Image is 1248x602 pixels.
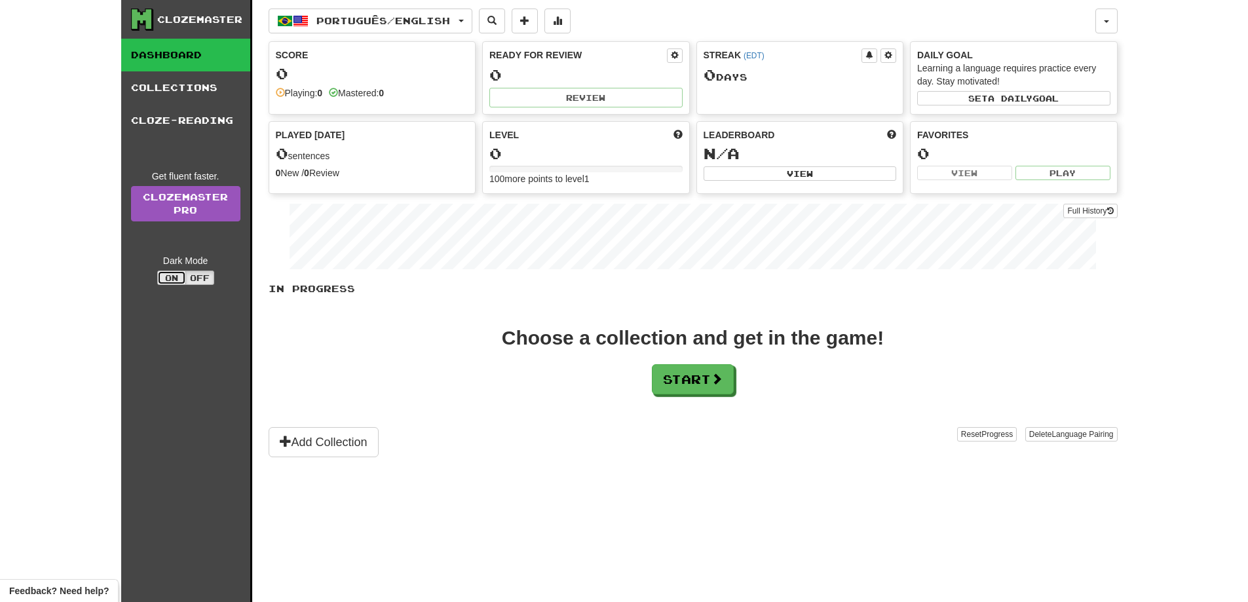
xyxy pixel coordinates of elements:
strong: 0 [304,168,309,178]
div: New / Review [276,166,469,179]
span: a daily [988,94,1032,103]
button: Add sentence to collection [512,9,538,33]
button: View [917,166,1012,180]
span: Played [DATE] [276,128,345,141]
strong: 0 [276,168,281,178]
strong: 0 [379,88,384,98]
button: Full History [1063,204,1117,218]
button: Start [652,364,734,394]
div: 0 [489,67,683,83]
div: 0 [917,145,1110,162]
div: Score [276,48,469,62]
span: Score more points to level up [673,128,683,141]
span: 0 [276,144,288,162]
div: Dark Mode [131,254,240,267]
div: Choose a collection and get in the game! [502,328,884,348]
span: Português / English [316,15,450,26]
strong: 0 [317,88,322,98]
button: View [704,166,897,181]
button: More stats [544,9,571,33]
a: Cloze-Reading [121,104,250,137]
div: 0 [489,145,683,162]
button: Search sentences [479,9,505,33]
div: Get fluent faster. [131,170,240,183]
button: DeleteLanguage Pairing [1025,427,1118,442]
div: Playing: [276,86,323,100]
div: Favorites [917,128,1110,141]
a: ClozemasterPro [131,186,240,221]
div: Learning a language requires practice every day. Stay motivated! [917,62,1110,88]
span: This week in points, UTC [887,128,896,141]
span: Open feedback widget [9,584,109,597]
a: Collections [121,71,250,104]
span: Language Pairing [1051,430,1113,439]
div: 0 [276,66,469,82]
div: Day s [704,67,897,84]
span: Leaderboard [704,128,775,141]
div: Ready for Review [489,48,667,62]
p: In Progress [269,282,1118,295]
div: Clozemaster [157,13,242,26]
button: Play [1015,166,1110,180]
button: Off [185,271,214,285]
div: Mastered: [329,86,384,100]
span: Progress [981,430,1013,439]
button: Português/English [269,9,472,33]
button: Seta dailygoal [917,91,1110,105]
div: Streak [704,48,862,62]
span: N/A [704,144,740,162]
button: Add Collection [269,427,379,457]
div: 100 more points to level 1 [489,172,683,185]
button: On [157,271,186,285]
button: Review [489,88,683,107]
span: 0 [704,66,716,84]
div: sentences [276,145,469,162]
span: Level [489,128,519,141]
div: Daily Goal [917,48,1110,62]
a: (EDT) [744,51,765,60]
a: Dashboard [121,39,250,71]
button: ResetProgress [957,427,1017,442]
